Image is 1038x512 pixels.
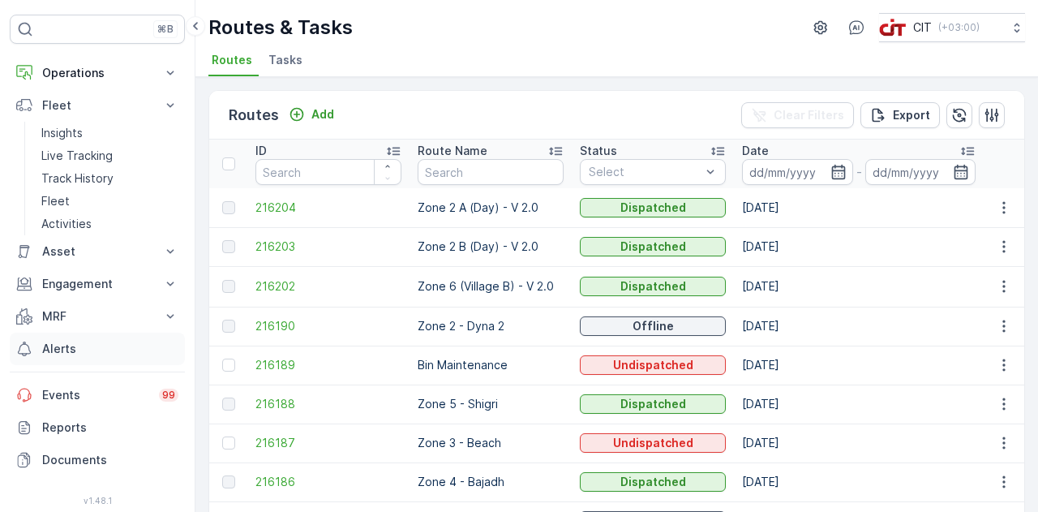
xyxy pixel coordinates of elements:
p: ( +03:00 ) [938,21,980,34]
input: Search [255,159,401,185]
p: Select [589,164,701,180]
p: Undispatched [613,435,693,451]
a: Alerts [10,333,185,365]
div: Toggle Row Selected [222,398,235,411]
button: Undispatched [580,355,726,375]
p: Reports [42,419,178,436]
button: Dispatched [580,472,726,492]
td: [DATE] [734,266,984,307]
p: ID [255,143,267,159]
p: Export [893,107,930,123]
span: 216186 [255,474,401,490]
p: Asset [42,243,152,260]
p: Fleet [41,193,70,209]
p: Dispatched [620,474,686,490]
td: [DATE] [734,385,984,424]
td: Zone 2 A (Day) - V 2.0 [410,188,572,227]
td: [DATE] [734,346,984,385]
button: MRF [10,300,185,333]
p: Track History [41,170,114,187]
p: Activities [41,216,92,232]
p: Date [742,143,769,159]
p: - [856,162,862,182]
span: v 1.48.1 [10,496,185,506]
input: dd/mm/yyyy [742,159,853,185]
p: Undispatched [613,357,693,373]
a: 216203 [255,239,401,255]
td: Zone 4 - Bajadh [410,463,572,501]
button: Clear Filters [741,102,854,128]
a: Documents [10,444,185,476]
td: Zone 2 - Dyna 2 [410,307,572,346]
div: Toggle Row Selected [222,280,235,293]
a: Insights [35,122,185,144]
td: [DATE] [734,463,984,501]
a: 216190 [255,318,401,334]
p: ⌘B [157,23,174,36]
a: Activities [35,213,185,235]
p: MRF [42,308,152,325]
div: Toggle Row Selected [222,320,235,333]
p: Status [580,143,617,159]
a: Live Tracking [35,144,185,167]
button: CIT(+03:00) [879,13,1025,42]
button: Dispatched [580,394,726,414]
img: cit-logo_pOk6rL0.png [879,19,907,37]
td: [DATE] [734,424,984,463]
span: 216202 [255,278,401,295]
button: Offline [580,316,726,336]
button: Add [282,105,341,124]
button: Export [860,102,940,128]
p: Routes [229,104,279,127]
div: Toggle Row Selected [222,240,235,253]
p: Add [311,106,334,123]
p: CIT [913,19,932,36]
button: Dispatched [580,198,726,217]
button: Engagement [10,268,185,300]
button: Dispatched [580,237,726,256]
div: Toggle Row Selected [222,201,235,214]
p: Dispatched [620,278,686,295]
div: Toggle Row Selected [222,437,235,450]
a: Events99 [10,379,185,411]
button: Dispatched [580,277,726,296]
a: 216188 [255,396,401,412]
p: Engagement [42,276,152,292]
p: Documents [42,452,178,468]
p: Events [42,387,149,403]
span: Tasks [268,52,302,68]
p: Alerts [42,341,178,357]
a: 216189 [255,357,401,373]
button: Asset [10,235,185,268]
a: Reports [10,411,185,444]
p: Operations [42,65,152,81]
p: Offline [633,318,674,334]
p: Fleet [42,97,152,114]
div: Toggle Row Selected [222,475,235,488]
a: Track History [35,167,185,190]
p: Dispatched [620,200,686,216]
span: Routes [212,52,252,68]
a: 216204 [255,200,401,216]
td: [DATE] [734,188,984,227]
td: [DATE] [734,227,984,266]
a: Fleet [35,190,185,213]
p: Live Tracking [41,148,113,164]
td: Zone 2 B (Day) - V 2.0 [410,227,572,266]
p: Dispatched [620,396,686,412]
p: 99 [162,389,176,402]
button: Undispatched [580,433,726,453]
p: Routes & Tasks [208,15,353,41]
p: Insights [41,125,83,141]
td: [DATE] [734,307,984,346]
button: Fleet [10,89,185,122]
input: Search [418,159,564,185]
p: Route Name [418,143,487,159]
a: 216187 [255,435,401,451]
td: Bin Maintenance [410,346,572,385]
